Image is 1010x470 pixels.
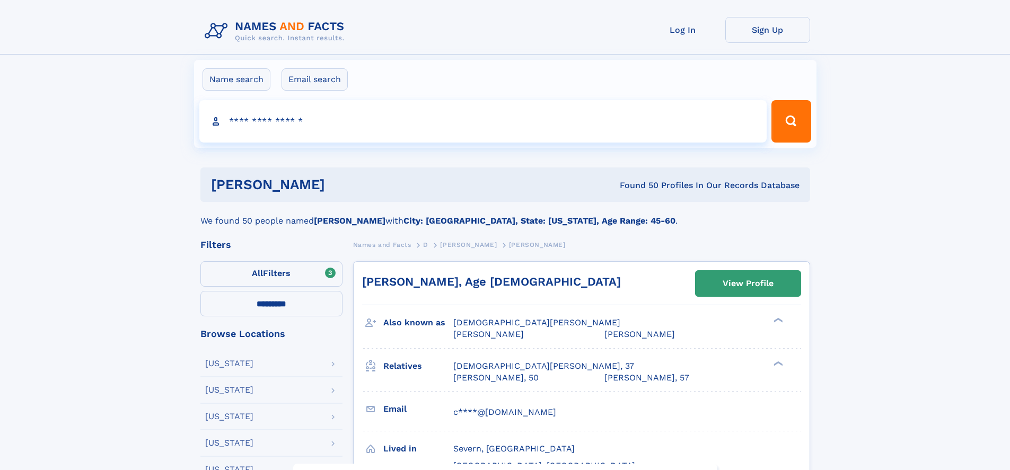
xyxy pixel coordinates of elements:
div: [US_STATE] [205,386,253,394]
div: [US_STATE] [205,412,253,421]
a: Names and Facts [353,238,411,251]
button: Search Button [771,100,811,143]
span: [PERSON_NAME] [440,241,497,249]
span: [DEMOGRAPHIC_DATA][PERSON_NAME] [453,317,620,327]
label: Name search [203,68,270,91]
img: Logo Names and Facts [200,17,353,46]
h3: Also known as [383,314,453,332]
a: [PERSON_NAME], 50 [453,372,539,384]
span: [PERSON_NAME] [453,329,524,339]
input: search input [199,100,767,143]
div: [US_STATE] [205,439,253,447]
label: Email search [282,68,348,91]
span: Severn, [GEOGRAPHIC_DATA] [453,444,575,454]
span: [PERSON_NAME] [604,329,675,339]
div: Browse Locations [200,329,342,339]
a: [PERSON_NAME], 57 [604,372,689,384]
h1: [PERSON_NAME] [211,178,472,191]
span: All [252,268,263,278]
a: Sign Up [725,17,810,43]
b: City: [GEOGRAPHIC_DATA], State: [US_STATE], Age Range: 45-60 [403,216,675,226]
span: D [423,241,428,249]
h3: Email [383,400,453,418]
span: [PERSON_NAME] [509,241,566,249]
a: [PERSON_NAME] [440,238,497,251]
div: [US_STATE] [205,359,253,368]
div: View Profile [723,271,774,296]
div: ❯ [771,317,784,324]
a: D [423,238,428,251]
div: Filters [200,240,342,250]
div: ❯ [771,360,784,367]
label: Filters [200,261,342,287]
a: [PERSON_NAME], Age [DEMOGRAPHIC_DATA] [362,275,621,288]
a: Log In [640,17,725,43]
a: View Profile [696,271,801,296]
h3: Relatives [383,357,453,375]
div: We found 50 people named with . [200,202,810,227]
h3: Lived in [383,440,453,458]
div: Found 50 Profiles In Our Records Database [472,180,800,191]
a: [DEMOGRAPHIC_DATA][PERSON_NAME], 37 [453,360,634,372]
b: [PERSON_NAME] [314,216,385,226]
